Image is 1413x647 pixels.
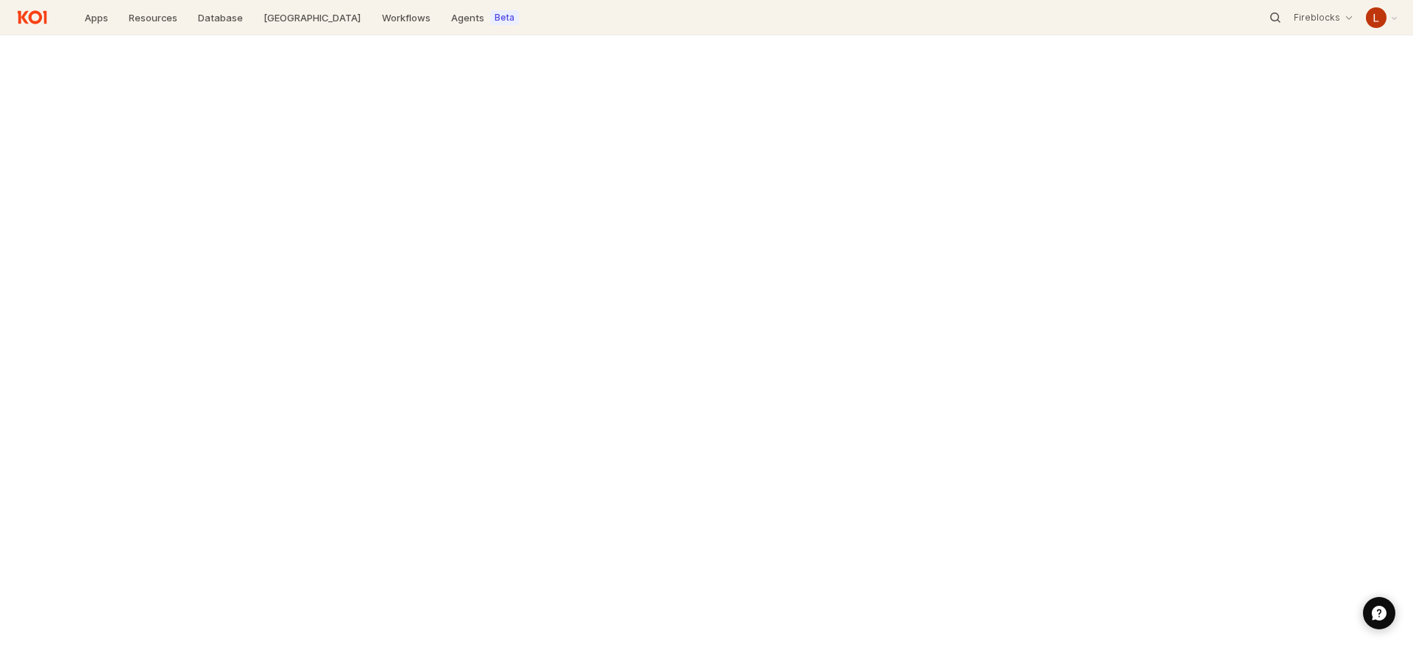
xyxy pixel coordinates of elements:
[120,7,186,28] a: Resources
[255,7,370,28] a: [GEOGRAPHIC_DATA]
[495,12,514,24] label: Beta
[76,7,117,28] a: Apps
[442,7,528,28] a: AgentsBeta
[373,7,439,28] a: Workflows
[1287,9,1360,26] button: Fireblocks
[1294,12,1340,24] p: Fireblocks
[189,7,252,28] a: Database
[12,6,52,29] img: Return to home page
